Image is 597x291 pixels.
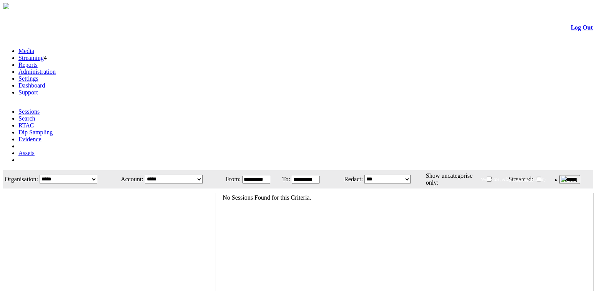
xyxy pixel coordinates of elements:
span: 4 [44,55,47,61]
img: arrow-3.png [3,3,9,9]
a: Evidence [18,136,42,142]
a: Dashboard [18,82,45,89]
a: Media [18,48,34,54]
a: Dip Sampling [18,129,53,136]
span: Welcome, Afzal (Administrator) [481,176,545,182]
img: bell25.png [561,176,567,182]
td: Redact: [329,171,363,188]
td: From: [221,171,241,188]
td: Account: [114,171,144,188]
a: Assets [18,150,35,156]
a: RTAC [18,122,34,129]
a: Administration [18,68,56,75]
a: Reports [18,61,38,68]
td: To: [279,171,290,188]
a: Log Out [571,24,593,31]
span: Show uncategorise only: [426,172,472,186]
a: Streaming [18,55,44,61]
a: Search [18,115,35,122]
a: Support [18,89,38,96]
a: Settings [18,75,38,82]
span: 131 [569,177,578,183]
td: Organisation: [4,171,38,188]
span: No Sessions Found for this Criteria. [223,194,311,201]
a: Sessions [18,108,40,115]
